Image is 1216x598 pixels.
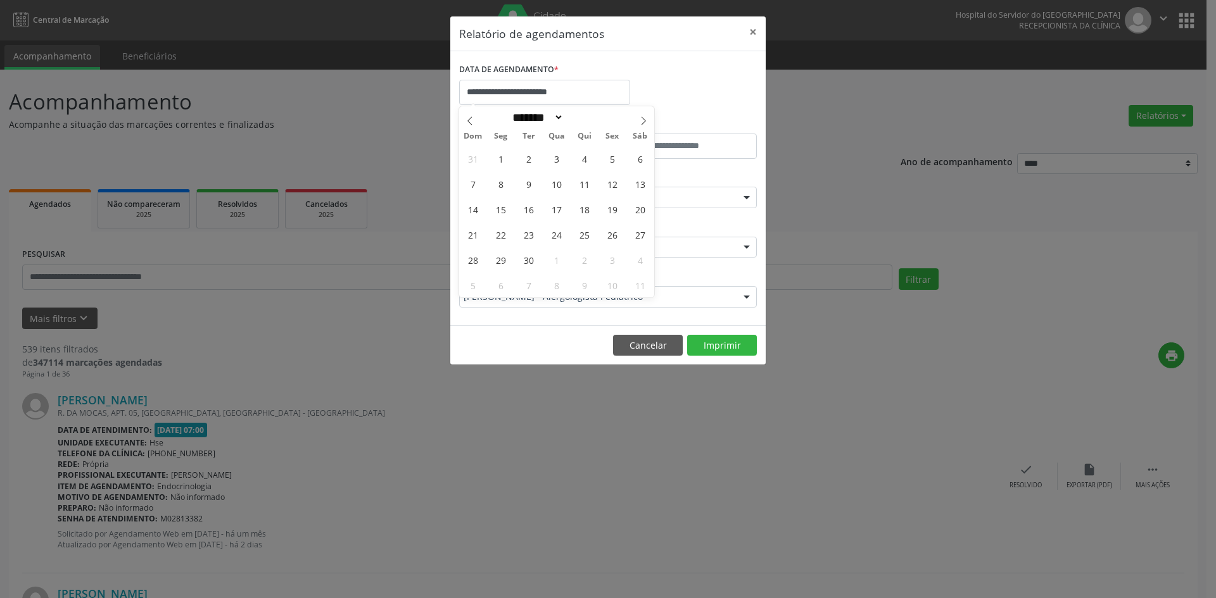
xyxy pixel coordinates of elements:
span: Qui [571,132,598,140]
span: Setembro 26, 2025 [600,222,624,247]
span: Outubro 3, 2025 [600,247,624,272]
span: Setembro 28, 2025 [460,247,485,272]
span: Setembro 9, 2025 [516,171,541,196]
span: Outubro 5, 2025 [460,273,485,297]
span: Setembro 2, 2025 [516,146,541,171]
h5: Relatório de agendamentos [459,25,604,42]
span: Outubro 4, 2025 [628,247,652,272]
span: Outubro 6, 2025 [488,273,513,297]
span: Setembro 7, 2025 [460,171,485,196]
span: Outubro 1, 2025 [544,247,569,272]
span: Setembro 27, 2025 [628,222,652,247]
span: Outubro 10, 2025 [600,273,624,297]
button: Cancelar [613,335,683,356]
button: Close [740,16,766,47]
span: Setembro 19, 2025 [600,197,624,221]
label: DATA DE AGENDAMENTO [459,60,559,80]
button: Imprimir [687,335,757,356]
span: Outubro 11, 2025 [628,273,652,297]
span: Setembro 25, 2025 [572,222,597,247]
span: Outubro 9, 2025 [572,273,597,297]
span: Setembro 21, 2025 [460,222,485,247]
span: Seg [487,132,515,140]
span: Qua [543,132,571,140]
span: Setembro 17, 2025 [544,197,569,221]
span: Setembro 1, 2025 [488,146,513,171]
span: Setembro 12, 2025 [600,171,624,196]
span: Outubro 8, 2025 [544,273,569,297]
span: Setembro 30, 2025 [516,247,541,272]
span: Agosto 31, 2025 [460,146,485,171]
span: Setembro 16, 2025 [516,197,541,221]
span: Sáb [626,132,654,140]
span: Setembro 18, 2025 [572,197,597,221]
select: Month [508,111,564,124]
input: Year [564,111,605,124]
span: Setembro 6, 2025 [628,146,652,171]
span: Setembro 8, 2025 [488,171,513,196]
span: Setembro 23, 2025 [516,222,541,247]
span: Setembro 3, 2025 [544,146,569,171]
span: Sex [598,132,626,140]
span: Setembro 4, 2025 [572,146,597,171]
span: Setembro 20, 2025 [628,197,652,221]
span: Setembro 5, 2025 [600,146,624,171]
span: Ter [515,132,543,140]
span: Setembro 13, 2025 [628,171,652,196]
span: Setembro 22, 2025 [488,222,513,247]
span: Dom [459,132,487,140]
span: Setembro 11, 2025 [572,171,597,196]
span: Setembro 14, 2025 [460,197,485,221]
label: ATÉ [611,114,757,134]
span: Outubro 2, 2025 [572,247,597,272]
span: Setembro 10, 2025 [544,171,569,196]
span: Setembro 29, 2025 [488,247,513,272]
span: Outubro 7, 2025 [516,273,541,297]
span: Setembro 24, 2025 [544,222,569,247]
span: Setembro 15, 2025 [488,197,513,221]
